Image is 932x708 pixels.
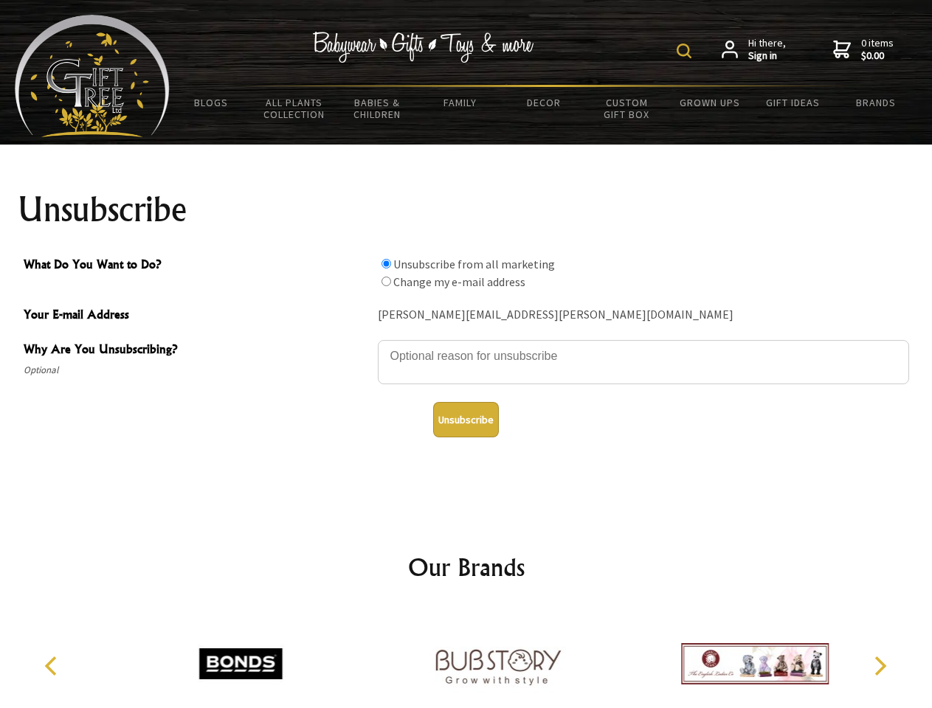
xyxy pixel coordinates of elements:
[393,257,555,271] label: Unsubscribe from all marketing
[24,305,370,327] span: Your E-mail Address
[751,87,835,118] a: Gift Ideas
[382,259,391,268] input: What Do You Want to Do?
[502,87,585,118] a: Decor
[30,549,903,585] h2: Our Brands
[668,87,751,118] a: Grown Ups
[24,255,370,277] span: What Do You Want to Do?
[722,37,786,63] a: Hi there,Sign in
[833,37,894,63] a: 0 items$0.00
[382,277,391,286] input: What Do You Want to Do?
[37,650,69,682] button: Previous
[253,87,336,130] a: All Plants Collection
[24,340,370,361] span: Why Are You Unsubscribing?
[15,15,170,137] img: Babyware - Gifts - Toys and more...
[393,274,525,289] label: Change my e-mail address
[863,650,896,682] button: Next
[419,87,503,118] a: Family
[378,304,909,327] div: [PERSON_NAME][EMAIL_ADDRESS][PERSON_NAME][DOMAIN_NAME]
[313,32,534,63] img: Babywear - Gifts - Toys & more
[861,36,894,63] span: 0 items
[433,402,499,437] button: Unsubscribe
[378,340,909,384] textarea: Why Are You Unsubscribing?
[677,44,691,58] img: product search
[585,87,669,130] a: Custom Gift Box
[861,49,894,63] strong: $0.00
[18,192,915,227] h1: Unsubscribe
[170,87,253,118] a: BLOGS
[748,37,786,63] span: Hi there,
[835,87,918,118] a: Brands
[336,87,419,130] a: Babies & Children
[24,361,370,379] span: Optional
[748,49,786,63] strong: Sign in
